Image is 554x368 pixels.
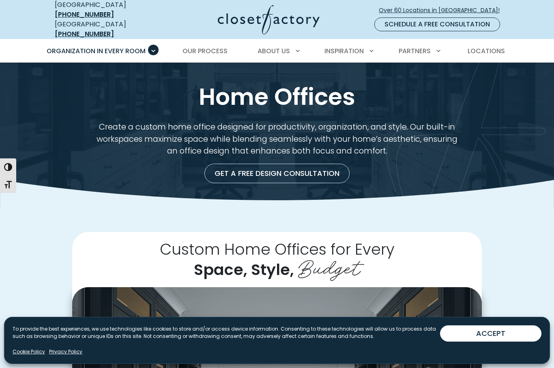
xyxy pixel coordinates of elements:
span: Locations [468,46,505,56]
div: [GEOGRAPHIC_DATA] [55,19,154,39]
img: Closet Factory Logo [218,5,320,35]
a: Schedule a Free Consultation [374,17,500,31]
a: Get a Free Design Consultation [204,164,350,183]
a: Over 60 Locations in [GEOGRAPHIC_DATA]! [378,3,507,17]
span: Space, Style, [194,259,294,280]
a: [PHONE_NUMBER] [55,10,114,19]
span: Partners [399,46,431,56]
a: [PHONE_NUMBER] [55,29,114,39]
button: ACCEPT [440,325,541,342]
span: About Us [258,46,290,56]
a: Privacy Policy [49,348,82,355]
span: Custom Home Offices for Every [160,238,395,260]
span: Budget [298,250,361,281]
p: Create a custom home office designed for productivity, organization, and style. Our built-in work... [91,121,463,157]
a: Cookie Policy [13,348,45,355]
span: Inspiration [324,46,364,56]
h1: Home Offices [53,82,501,111]
nav: Primary Menu [41,40,513,63]
span: Organization in Every Room [47,46,146,56]
p: To provide the best experiences, we use technologies like cookies to store and/or access device i... [13,325,440,340]
span: Our Process [183,46,228,56]
span: Over 60 Locations in [GEOGRAPHIC_DATA]! [379,6,506,15]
